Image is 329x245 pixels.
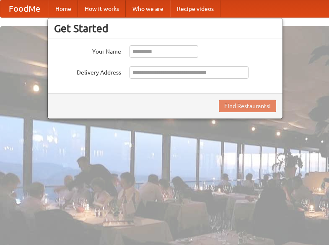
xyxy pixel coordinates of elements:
[78,0,126,17] a: How it works
[219,100,276,112] button: Find Restaurants!
[54,22,276,35] h3: Get Started
[0,0,49,17] a: FoodMe
[126,0,170,17] a: Who we are
[170,0,220,17] a: Recipe videos
[49,0,78,17] a: Home
[54,45,121,56] label: Your Name
[54,66,121,77] label: Delivery Address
